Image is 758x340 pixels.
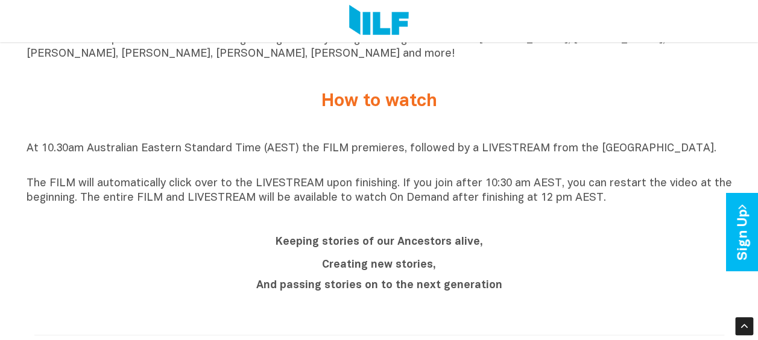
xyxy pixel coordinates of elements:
b: Creating new stories, [322,259,436,269]
b: And passing stories on to the next generation [256,280,502,290]
h2: How to watch [153,92,605,112]
p: At 10.30am Australian Eastern Standard Time (AEST) the FILM premieres, followed by a LIVESTREAM f... [27,142,732,171]
div: Scroll Back to Top [735,317,753,335]
img: Logo [349,5,409,37]
p: The FILM will automatically click over to the LIVESTREAM upon finishing. If you join after 10:30 ... [27,177,732,206]
b: Keeping stories of our Ancestors alive, [276,236,483,247]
